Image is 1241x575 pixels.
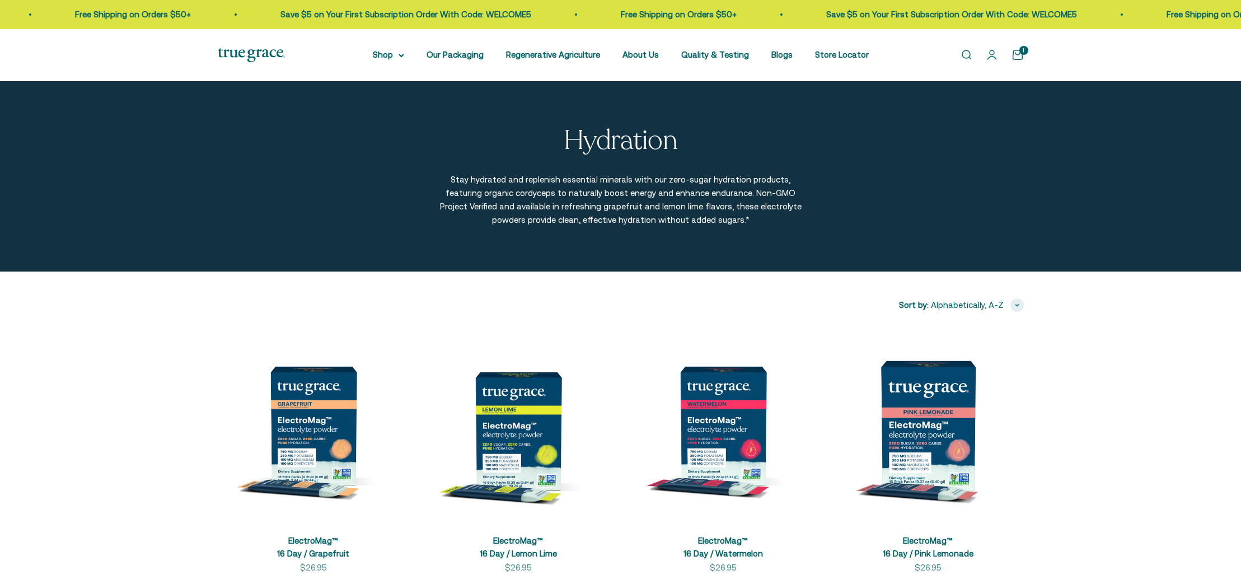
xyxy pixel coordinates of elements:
[494,10,610,19] a: Free Shipping on Orders $50+
[899,298,929,312] span: Sort by:
[832,330,1024,521] img: ElectroMag™
[480,536,557,558] a: ElectroMag™16 Day / Lemon Lime
[505,561,532,574] sale-price: $26.95
[915,561,942,574] sale-price: $26.95
[683,536,763,558] a: ElectroMag™16 Day / Watermelon
[218,330,409,521] img: ElectroMag™
[710,561,737,574] sale-price: $26.95
[423,330,614,521] img: ElectroMag™
[931,298,1004,312] span: Alphabetically, A-Z
[373,48,404,62] summary: Shop
[1019,46,1028,55] cart-count: 1
[277,536,349,558] a: ElectroMag™16 Day / Grapefruit
[506,50,600,59] a: Regenerative Agriculture
[564,126,678,156] p: Hydration
[622,50,659,59] a: About Us
[883,536,973,558] a: ElectroMag™16 Day / Pink Lemonade
[931,298,1024,312] button: Alphabetically, A-Z
[681,50,749,59] a: Quality & Testing
[699,8,950,21] p: Save $5 on Your First Subscription Order With Code: WELCOME5
[1039,10,1155,19] a: Free Shipping on Orders $50+
[153,8,404,21] p: Save $5 on Your First Subscription Order With Code: WELCOME5
[771,50,793,59] a: Blogs
[300,561,327,574] sale-price: $26.95
[627,330,819,521] img: ElectroMag™
[427,50,484,59] a: Our Packaging
[439,173,803,227] p: Stay hydrated and replenish essential minerals with our zero-sugar hydration products, featuring ...
[815,50,869,59] a: Store Locator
